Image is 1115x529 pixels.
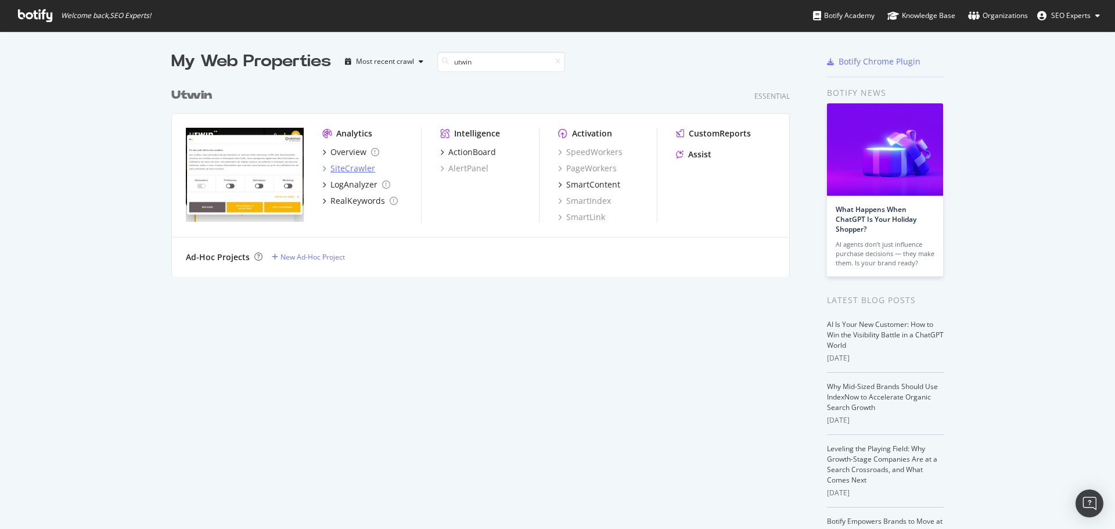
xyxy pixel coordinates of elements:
div: Latest Blog Posts [827,294,944,307]
span: SEO Experts [1051,10,1091,20]
a: Utwin [171,87,217,104]
div: SmartContent [566,179,620,190]
div: New Ad-Hoc Project [280,252,345,262]
img: What Happens When ChatGPT Is Your Holiday Shopper? [827,103,943,196]
div: LogAnalyzer [330,179,377,190]
div: Assist [688,149,711,160]
div: ActionBoard [448,146,496,158]
a: Botify Chrome Plugin [827,56,920,67]
div: Intelligence [454,128,500,139]
div: RealKeywords [330,195,385,207]
div: AI agents don’t just influence purchase decisions — they make them. Is your brand ready? [836,240,934,268]
a: LogAnalyzer [322,179,390,190]
div: Knowledge Base [887,10,955,21]
input: Search [437,52,565,72]
div: Activation [572,128,612,139]
a: AI Is Your New Customer: How to Win the Visibility Battle in a ChatGPT World [827,319,944,350]
a: SmartIndex [558,195,611,207]
a: New Ad-Hoc Project [272,252,345,262]
div: Organizations [968,10,1028,21]
div: [DATE] [827,353,944,364]
a: Overview [322,146,379,158]
button: SEO Experts [1028,6,1109,25]
a: SmartLink [558,211,605,223]
a: SpeedWorkers [558,146,623,158]
a: SmartContent [558,179,620,190]
div: Open Intercom Messenger [1076,490,1103,517]
a: What Happens When ChatGPT Is Your Holiday Shopper? [836,204,916,234]
div: Most recent crawl [356,58,414,65]
div: [DATE] [827,415,944,426]
div: My Web Properties [171,50,331,73]
div: Botify news [827,87,944,99]
div: Ad-Hoc Projects [186,251,250,263]
div: [DATE] [827,488,944,498]
div: grid [171,73,799,276]
a: Leveling the Playing Field: Why Growth-Stage Companies Are at a Search Crossroads, and What Comes... [827,444,937,485]
b: Utwin [171,89,212,101]
a: RealKeywords [322,195,398,207]
button: Most recent crawl [340,52,428,71]
a: PageWorkers [558,163,617,174]
span: Welcome back, SEO Experts ! [61,11,151,20]
div: Analytics [336,128,372,139]
a: SiteCrawler [322,163,375,174]
div: Botify Chrome Plugin [839,56,920,67]
div: SiteCrawler [330,163,375,174]
div: Botify Academy [813,10,875,21]
img: utwin.fr [186,128,304,222]
a: ActionBoard [440,146,496,158]
a: Assist [676,149,711,160]
a: AlertPanel [440,163,488,174]
div: CustomReports [689,128,751,139]
div: Overview [330,146,366,158]
div: Essential [754,91,790,101]
a: CustomReports [676,128,751,139]
a: Why Mid-Sized Brands Should Use IndexNow to Accelerate Organic Search Growth [827,382,938,412]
